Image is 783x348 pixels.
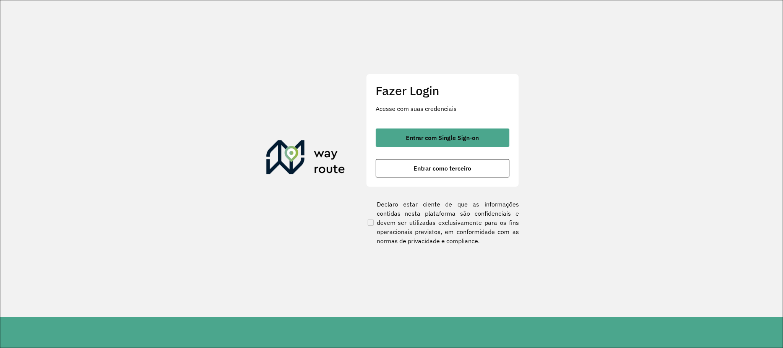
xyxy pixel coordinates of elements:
button: button [376,159,509,177]
img: Roteirizador AmbevTech [266,140,345,177]
span: Entrar com Single Sign-on [406,135,479,141]
h2: Fazer Login [376,83,509,98]
button: button [376,128,509,147]
p: Acesse com suas credenciais [376,104,509,113]
span: Entrar como terceiro [413,165,471,171]
label: Declaro estar ciente de que as informações contidas nesta plataforma são confidenciais e devem se... [366,200,519,246]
